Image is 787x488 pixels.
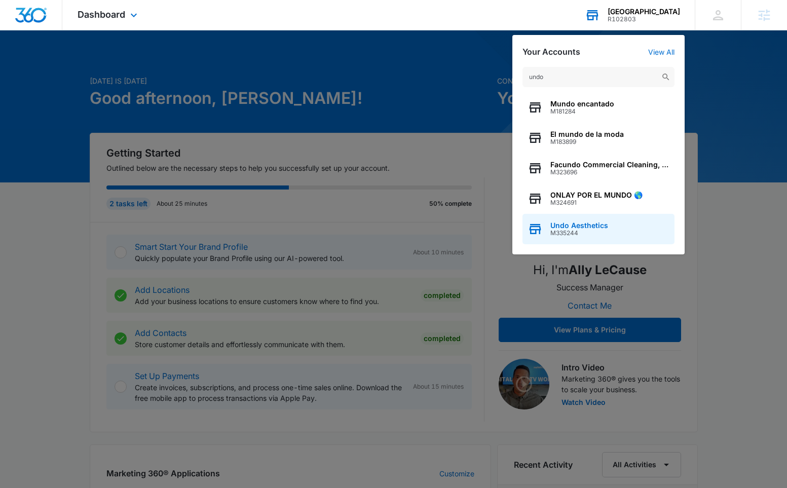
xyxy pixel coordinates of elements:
[522,67,674,87] input: Search Accounts
[550,221,608,230] span: Undo Aesthetics
[522,214,674,244] button: Undo AestheticsM335244
[522,153,674,183] button: Facundo Commercial Cleaning, LLCM323696
[522,183,674,214] button: ONLAY POR EL MUNDO 🌎M324691
[78,9,125,20] span: Dashboard
[608,8,680,16] div: account name
[550,191,643,199] span: ONLAY POR EL MUNDO 🌎
[550,230,608,237] span: M335244
[522,47,580,57] h2: Your Accounts
[550,138,624,145] span: M183899
[550,100,614,108] span: Mundo encantado
[550,169,669,176] span: M323696
[550,199,643,206] span: M324691
[608,16,680,23] div: account id
[550,108,614,115] span: M181284
[648,48,674,56] a: View All
[550,161,669,169] span: Facundo Commercial Cleaning, LLC
[522,92,674,123] button: Mundo encantadoM181284
[550,130,624,138] span: El mundo de la moda
[522,123,674,153] button: El mundo de la modaM183899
